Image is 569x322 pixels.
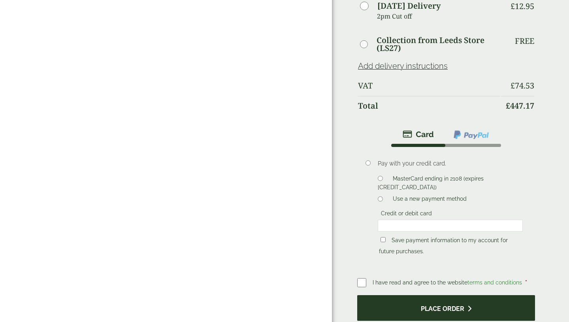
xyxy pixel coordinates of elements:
abbr: required [525,279,527,286]
label: [DATE] Delivery [377,2,441,10]
label: Collection from Leeds Store (LS27) [377,36,500,52]
img: ppcp-gateway.png [453,130,490,140]
iframe: Secure card payment input frame [380,222,520,229]
p: 2pm Cut off [377,10,500,22]
a: Add delivery instructions [358,61,448,71]
a: terms and conditions [467,279,522,286]
label: Save payment information to my account for future purchases. [379,237,508,257]
span: I have read and agree to the website [373,279,524,286]
p: Pay with your credit card. [378,159,523,168]
bdi: 12.95 [511,1,534,11]
p: Free [515,36,534,46]
button: Place order [357,295,535,321]
bdi: 74.53 [511,80,534,91]
th: VAT [358,76,500,95]
label: Use a new payment method [390,196,470,204]
span: £ [511,1,515,11]
img: stripe.png [403,130,434,139]
span: £ [511,80,515,91]
bdi: 447.17 [506,100,534,111]
span: £ [506,100,510,111]
label: MasterCard ending in 2108 (expires [CREDIT_CARD_DATA]) [378,175,484,193]
th: Total [358,96,500,115]
label: Credit or debit card [378,210,435,219]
